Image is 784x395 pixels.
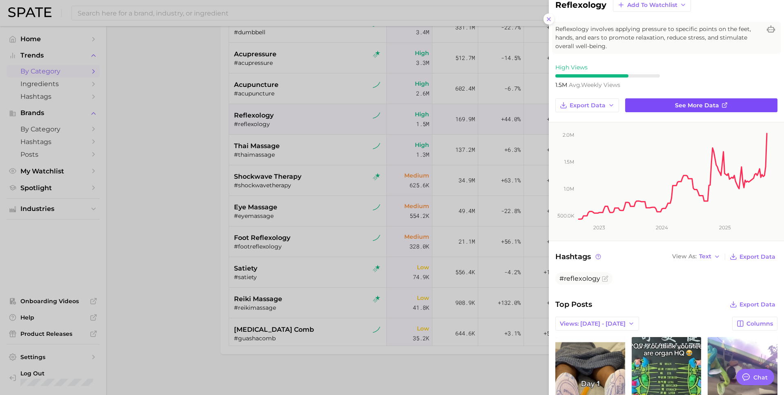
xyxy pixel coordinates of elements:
[564,186,574,192] tspan: 1.0m
[732,317,777,331] button: Columns
[555,98,619,112] button: Export Data
[719,224,731,231] tspan: 2025
[656,224,668,231] tspan: 2024
[560,320,626,327] span: Views: [DATE] - [DATE]
[557,213,575,219] tspan: 500.0k
[728,299,777,310] button: Export Data
[559,275,600,282] span: #reflexology
[555,299,592,310] span: Top Posts
[555,25,761,51] span: Reflexology involves applying pressure to specific points on the feet, hands, and ears to promote...
[746,320,773,327] span: Columns
[555,64,660,71] div: High Views
[569,81,581,89] abbr: average
[672,254,697,259] span: View As
[627,2,677,9] span: Add to Watchlist
[602,275,608,282] button: Flag as miscategorized or irrelevant
[739,301,775,308] span: Export Data
[564,159,574,165] tspan: 1.5m
[570,102,606,109] span: Export Data
[728,251,777,262] button: Export Data
[670,251,722,262] button: View AsText
[699,254,711,259] span: Text
[563,132,574,138] tspan: 2.0m
[569,81,620,89] span: weekly views
[675,102,719,109] span: See more data
[555,317,639,331] button: Views: [DATE] - [DATE]
[555,81,569,89] span: 1.5m
[555,74,660,78] div: 7 / 10
[625,98,777,112] a: See more data
[593,224,605,231] tspan: 2023
[555,251,602,262] span: Hashtags
[739,253,775,260] span: Export Data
